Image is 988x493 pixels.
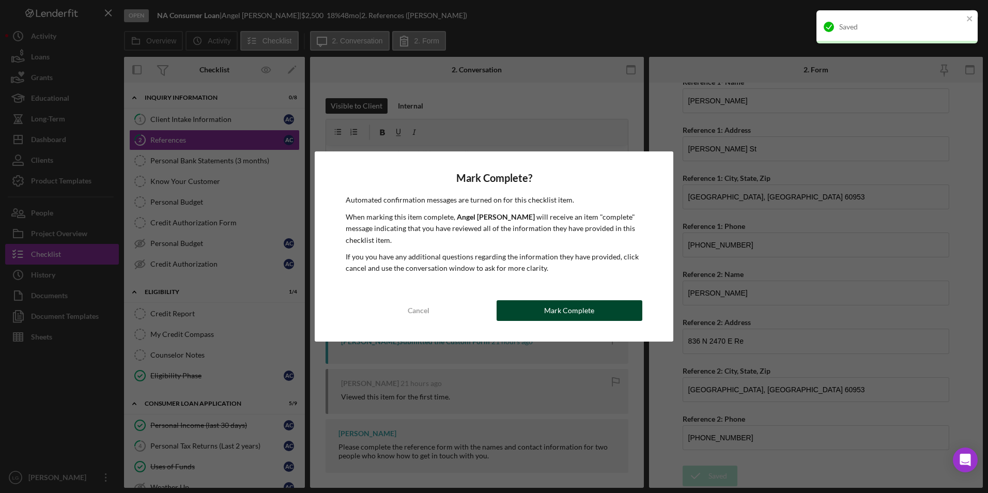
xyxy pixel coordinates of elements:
div: Mark Complete [544,300,594,321]
p: Automated confirmation messages are turned on for this checklist item. [346,194,642,206]
div: Saved [839,23,963,31]
button: Cancel [346,300,491,321]
button: close [966,14,974,24]
b: Angel [PERSON_NAME] [457,212,535,221]
p: If you you have any additional questions regarding the information they have provided, click canc... [346,251,642,274]
div: Open Intercom Messenger [953,448,978,472]
h4: Mark Complete? [346,172,642,184]
button: Mark Complete [497,300,642,321]
div: Cancel [408,300,429,321]
p: When marking this item complete, will receive an item "complete" message indicating that you have... [346,211,642,246]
